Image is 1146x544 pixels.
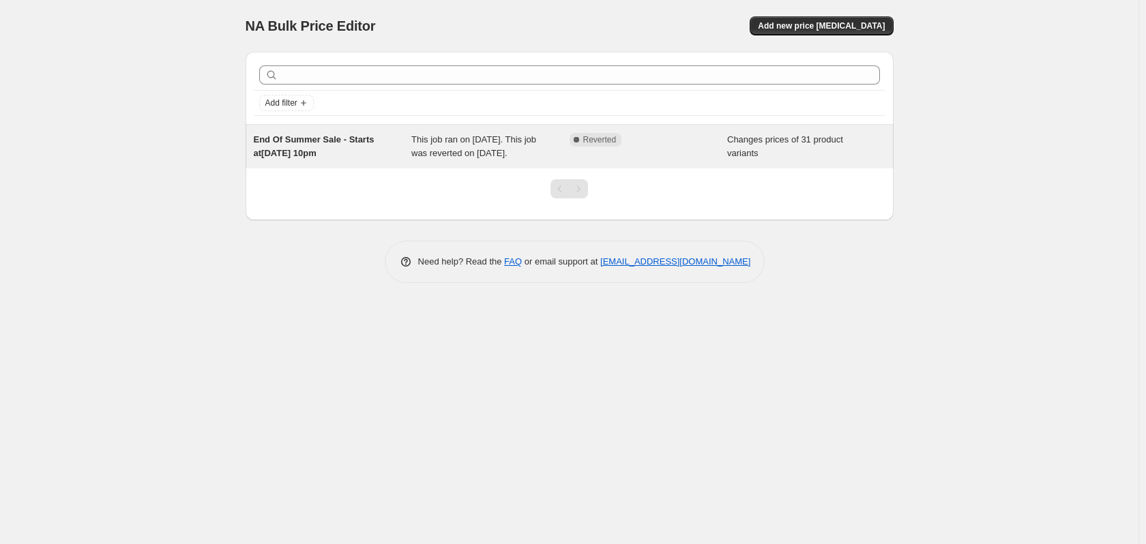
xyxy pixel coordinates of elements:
span: Changes prices of 31 product variants [727,134,843,158]
span: NA Bulk Price Editor [246,18,376,33]
a: FAQ [504,256,522,267]
span: Add new price [MEDICAL_DATA] [758,20,885,31]
a: [EMAIL_ADDRESS][DOMAIN_NAME] [600,256,750,267]
span: or email support at [522,256,600,267]
button: Add new price [MEDICAL_DATA] [750,16,893,35]
span: Add filter [265,97,297,108]
button: Add filter [259,95,314,111]
span: End Of Summer Sale - Starts at[DATE] 10pm [254,134,374,158]
span: This job ran on [DATE]. This job was reverted on [DATE]. [411,134,536,158]
nav: Pagination [550,179,588,198]
span: Reverted [583,134,617,145]
span: Need help? Read the [418,256,505,267]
